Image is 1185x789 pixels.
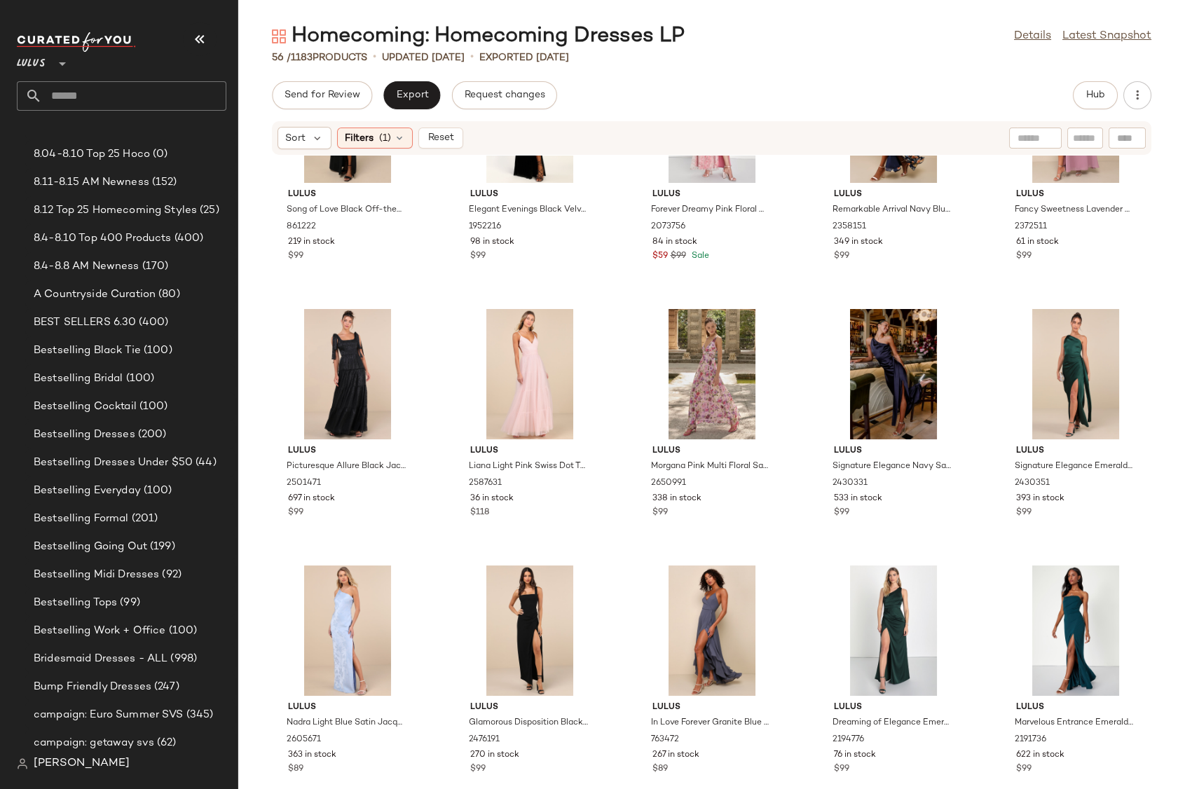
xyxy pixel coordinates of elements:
[1005,309,1146,439] img: 11902981_2430351.jpg
[382,50,465,65] p: updated [DATE]
[1014,28,1051,45] a: Details
[288,445,407,458] span: Lulus
[652,250,668,263] span: $59
[651,477,686,490] span: 2650991
[1015,717,1134,729] span: Marvelous Entrance Emerald Green Pleated Strapless Maxi Dress
[479,50,569,65] p: Exported [DATE]
[418,128,463,149] button: Reset
[652,445,772,458] span: Lulus
[459,565,601,696] img: 11965521_2476191.jpg
[834,188,953,201] span: Lulus
[166,623,198,639] span: (100)
[17,758,28,769] img: svg%3e
[34,707,184,723] span: campaign: Euro Summer SVS
[154,735,177,751] span: (62)
[671,250,686,263] span: $99
[287,221,316,233] span: 861222
[641,309,783,439] img: 12794621_2650991.jpg
[34,259,139,275] span: 8.4-8.8 AM Newness
[834,507,849,519] span: $99
[1016,250,1032,263] span: $99
[1015,734,1046,746] span: 2191736
[34,146,150,163] span: 8.04-8.10 Top 25 Hoco
[139,259,169,275] span: (170)
[833,221,866,233] span: 2358151
[288,493,335,505] span: 697 in stock
[197,203,219,219] span: (25)
[34,287,156,303] span: A Countryside Curation
[834,445,953,458] span: Lulus
[135,427,167,443] span: (200)
[141,343,172,359] span: (100)
[34,511,129,527] span: Bestselling Formal
[34,651,167,667] span: Bridesmaid Dresses - ALL
[285,131,306,146] span: Sort
[288,236,335,249] span: 219 in stock
[470,49,474,66] span: •
[129,511,158,527] span: (201)
[34,231,172,247] span: 8.4-8.10 Top 400 Products
[1073,81,1118,109] button: Hub
[272,22,685,50] div: Homecoming: Homecoming Dresses LP
[34,399,137,415] span: Bestselling Cocktail
[641,565,783,696] img: 11171861_763472.jpg
[373,49,376,66] span: •
[272,29,286,43] img: svg%3e
[17,48,46,73] span: Lulus
[1016,701,1135,714] span: Lulus
[470,493,514,505] span: 36 in stock
[288,701,407,714] span: Lulus
[1015,221,1047,233] span: 2372511
[136,315,168,331] span: (400)
[1016,763,1032,776] span: $99
[379,131,391,146] span: (1)
[287,717,406,729] span: Nadra Light Blue Satin Jacquard One-Shoulder Maxi Dress
[34,203,197,219] span: 8.12 Top 25 Homecoming Styles
[427,132,453,144] span: Reset
[147,539,175,555] span: (199)
[34,343,141,359] span: Bestselling Black Tie
[651,717,770,729] span: In Love Forever Granite Blue Lace-Up High-Low Maxi Dress
[117,595,140,611] span: (99)
[651,204,770,217] span: Forever Dreamy Pink Floral Organza Backless Maxi Dress
[470,507,489,519] span: $118
[834,250,849,263] span: $99
[156,287,180,303] span: (80)
[1015,204,1134,217] span: Fancy Sweetness Lavender Ruffled Lace-Up Sleeveless Maxi Dress
[1016,749,1064,762] span: 622 in stock
[833,460,952,473] span: Signature Elegance Navy Satin One-Shoulder Maxi Dress
[137,399,168,415] span: (100)
[652,493,701,505] span: 338 in stock
[470,749,519,762] span: 270 in stock
[149,174,177,191] span: (152)
[652,188,772,201] span: Lulus
[141,483,172,499] span: (100)
[287,734,321,746] span: 2605671
[288,763,303,776] span: $89
[288,507,303,519] span: $99
[1015,460,1134,473] span: Signature Elegance Emerald Satin One-Shoulder Maxi Dress
[284,90,360,101] span: Send for Review
[651,221,685,233] span: 2073756
[383,81,440,109] button: Export
[469,204,588,217] span: Elegant Evenings Black Velvet Flutter Sleeve Trumpet Maxi Dress
[151,679,179,695] span: (247)
[652,763,668,776] span: $89
[834,701,953,714] span: Lulus
[833,477,868,490] span: 2430331
[277,565,418,696] img: 12530201_2605671.jpg
[1016,493,1064,505] span: 393 in stock
[34,679,151,695] span: Bump Friendly Dresses
[34,755,130,772] span: [PERSON_NAME]
[123,371,155,387] span: (100)
[652,701,772,714] span: Lulus
[470,250,486,263] span: $99
[459,309,601,439] img: 12442721_2587631.jpg
[651,460,770,473] span: Morgana Pink Multi Floral Satin Pleated Maxi Dress
[470,188,589,201] span: Lulus
[833,204,952,217] span: Remarkable Arrival Navy Blue Floral Sleeveless Maxi Dress
[34,427,135,443] span: Bestselling Dresses
[833,717,952,729] span: Dreaming of Elegance Emerald Satin One-Shoulder Maxi Dress
[834,763,849,776] span: $99
[288,250,303,263] span: $99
